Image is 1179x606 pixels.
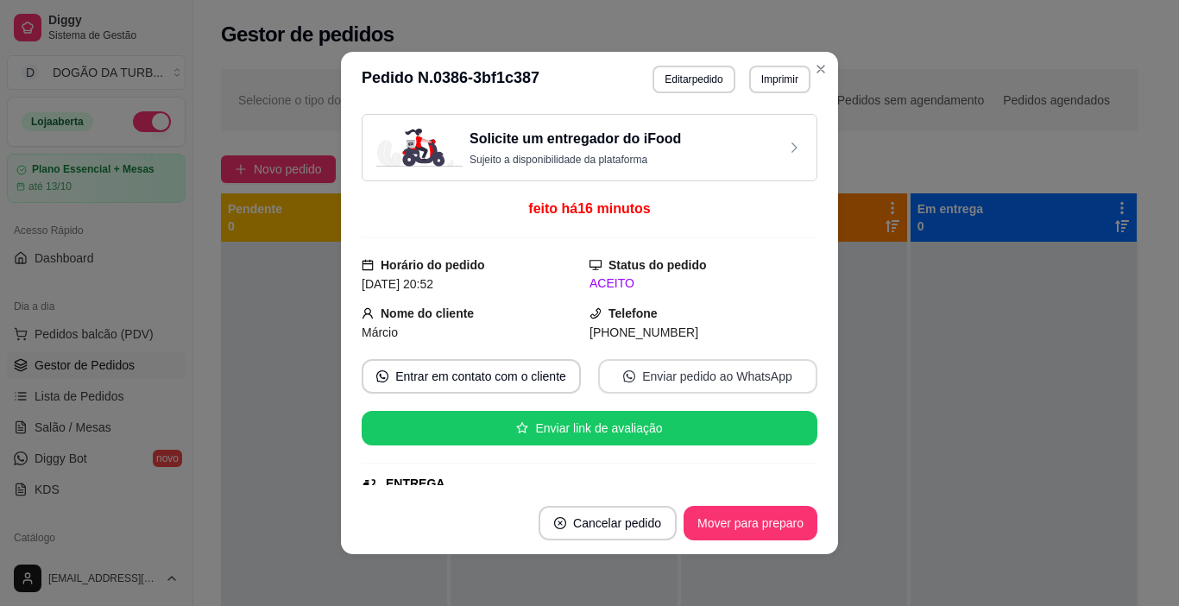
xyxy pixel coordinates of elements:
span: desktop [589,259,602,271]
span: calendar [362,259,374,271]
span: star [516,422,528,434]
span: whats-app [376,370,388,382]
button: close-circleCancelar pedido [539,506,677,540]
strong: Nome do cliente [381,306,474,320]
span: whats-app [623,370,635,382]
strong: Status do pedido [608,258,707,272]
button: starEnviar link de avaliação [362,411,817,445]
button: whats-appEnviar pedido ao WhatsApp [598,359,817,394]
p: Sujeito a disponibilidade da plataforma [470,153,681,167]
strong: Telefone [608,306,658,320]
span: phone [589,307,602,319]
button: Editarpedido [653,66,735,93]
span: user [362,307,374,319]
span: feito há 16 minutos [528,201,650,216]
h3: Solicite um entregador do iFood [470,129,681,149]
span: Márcio [362,325,398,339]
img: delivery-image [376,129,463,167]
button: Close [807,55,835,83]
span: close-circle [554,517,566,529]
button: Mover para preparo [684,506,817,540]
div: ENTREGA [386,475,444,493]
span: [PHONE_NUMBER] [589,325,698,339]
button: whats-appEntrar em contato com o cliente [362,359,581,394]
h3: Pedido N. 0386-3bf1c387 [362,66,539,93]
strong: Horário do pedido [381,258,485,272]
span: [DATE] 20:52 [362,277,433,291]
button: Imprimir [749,66,810,93]
div: ACEITO [589,275,817,293]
